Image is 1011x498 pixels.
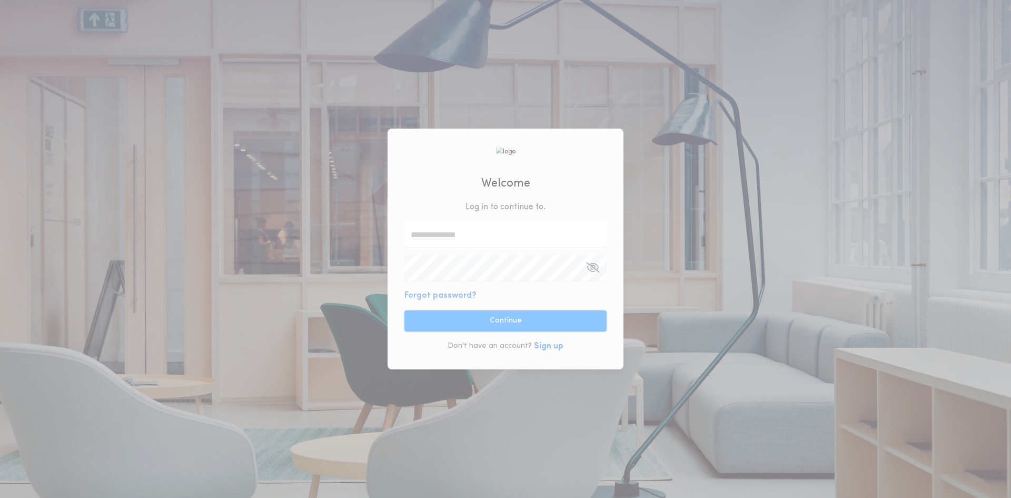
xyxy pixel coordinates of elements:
[534,340,563,353] button: Sign up
[481,175,530,192] h2: Welcome
[448,341,532,351] p: Don't have an account?
[495,147,516,157] img: logo
[465,201,546,213] p: Log in to continue to .
[404,310,607,331] button: Continue
[404,289,477,302] button: Forgot password?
